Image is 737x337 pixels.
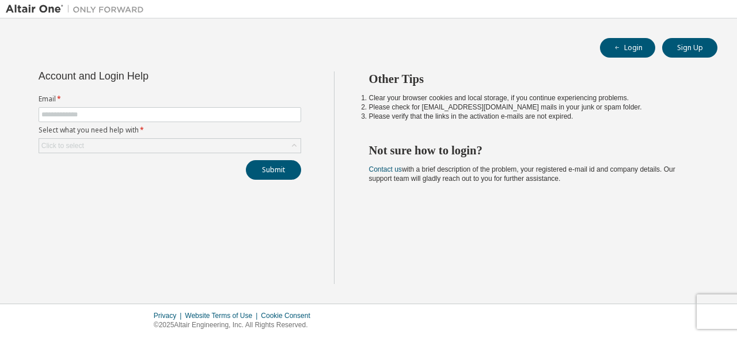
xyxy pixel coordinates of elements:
[154,311,185,320] div: Privacy
[41,141,84,150] div: Click to select
[154,320,317,330] p: © 2025 Altair Engineering, Inc. All Rights Reserved.
[369,71,697,86] h2: Other Tips
[39,71,249,81] div: Account and Login Help
[39,126,301,135] label: Select what you need help with
[185,311,261,320] div: Website Terms of Use
[600,38,655,58] button: Login
[369,93,697,103] li: Clear your browser cookies and local storage, if you continue experiencing problems.
[369,165,402,173] a: Contact us
[6,3,150,15] img: Altair One
[662,38,717,58] button: Sign Up
[369,143,697,158] h2: Not sure how to login?
[369,165,675,183] span: with a brief description of the problem, your registered e-mail id and company details. Our suppo...
[369,112,697,121] li: Please verify that the links in the activation e-mails are not expired.
[261,311,317,320] div: Cookie Consent
[39,94,301,104] label: Email
[246,160,301,180] button: Submit
[39,139,301,153] div: Click to select
[369,103,697,112] li: Please check for [EMAIL_ADDRESS][DOMAIN_NAME] mails in your junk or spam folder.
